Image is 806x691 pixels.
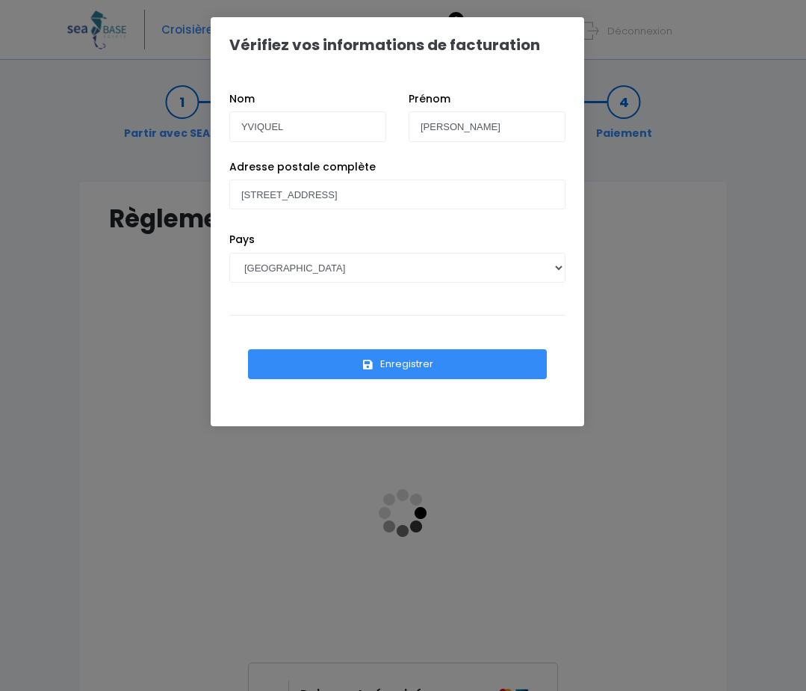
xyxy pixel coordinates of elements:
[229,159,376,175] label: Adresse postale complète
[248,349,547,379] button: Enregistrer
[409,91,450,107] label: Prénom
[229,36,540,54] h1: Vérifiez vos informations de facturation
[229,232,255,248] label: Pays
[229,91,255,107] label: Nom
